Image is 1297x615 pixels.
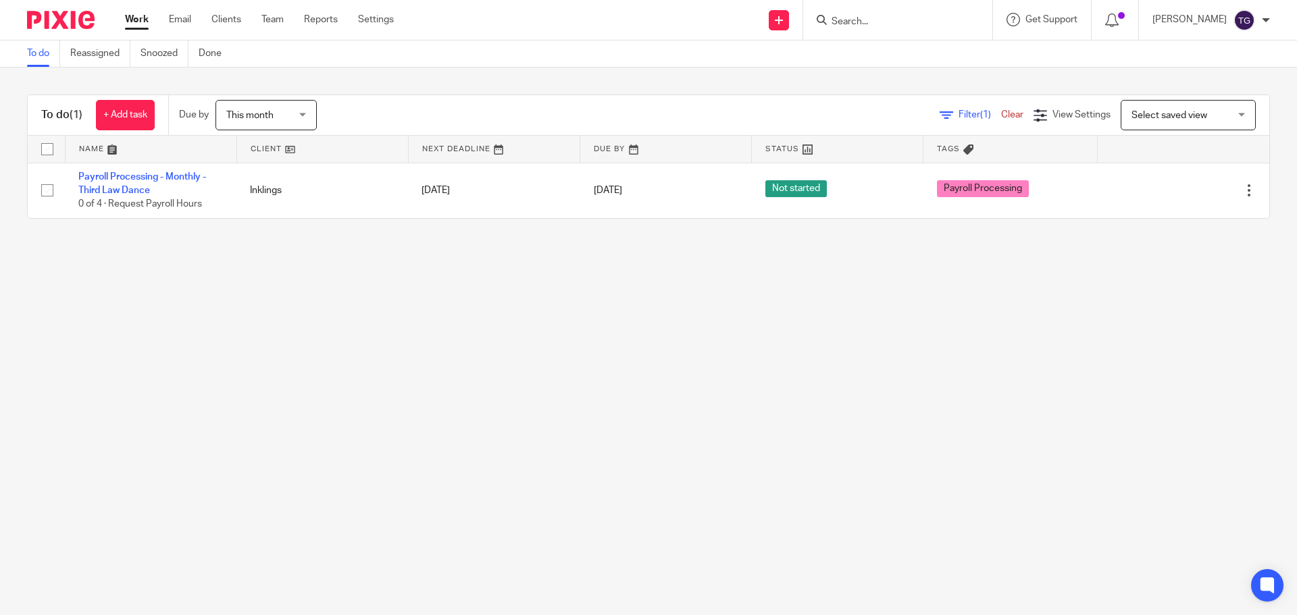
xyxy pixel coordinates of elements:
[1001,110,1023,119] a: Clear
[78,199,202,209] span: 0 of 4 · Request Payroll Hours
[937,180,1029,197] span: Payroll Processing
[27,41,60,67] a: To do
[980,110,991,119] span: (1)
[125,13,149,26] a: Work
[1052,110,1111,119] span: View Settings
[304,13,338,26] a: Reports
[1152,13,1227,26] p: [PERSON_NAME]
[41,108,82,122] h1: To do
[78,172,206,195] a: Payroll Processing - Monthly - Third Law Dance
[358,13,394,26] a: Settings
[70,41,130,67] a: Reassigned
[169,13,191,26] a: Email
[959,110,1001,119] span: Filter
[594,186,622,195] span: [DATE]
[141,41,188,67] a: Snoozed
[226,111,274,120] span: This month
[70,109,82,120] span: (1)
[765,180,827,197] span: Not started
[1025,15,1077,24] span: Get Support
[211,13,241,26] a: Clients
[1131,111,1207,120] span: Select saved view
[408,163,580,218] td: [DATE]
[261,13,284,26] a: Team
[199,41,232,67] a: Done
[179,108,209,122] p: Due by
[937,145,960,153] span: Tags
[236,163,408,218] td: Inklings
[1234,9,1255,31] img: svg%3E
[830,16,952,28] input: Search
[96,100,155,130] a: + Add task
[27,11,95,29] img: Pixie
